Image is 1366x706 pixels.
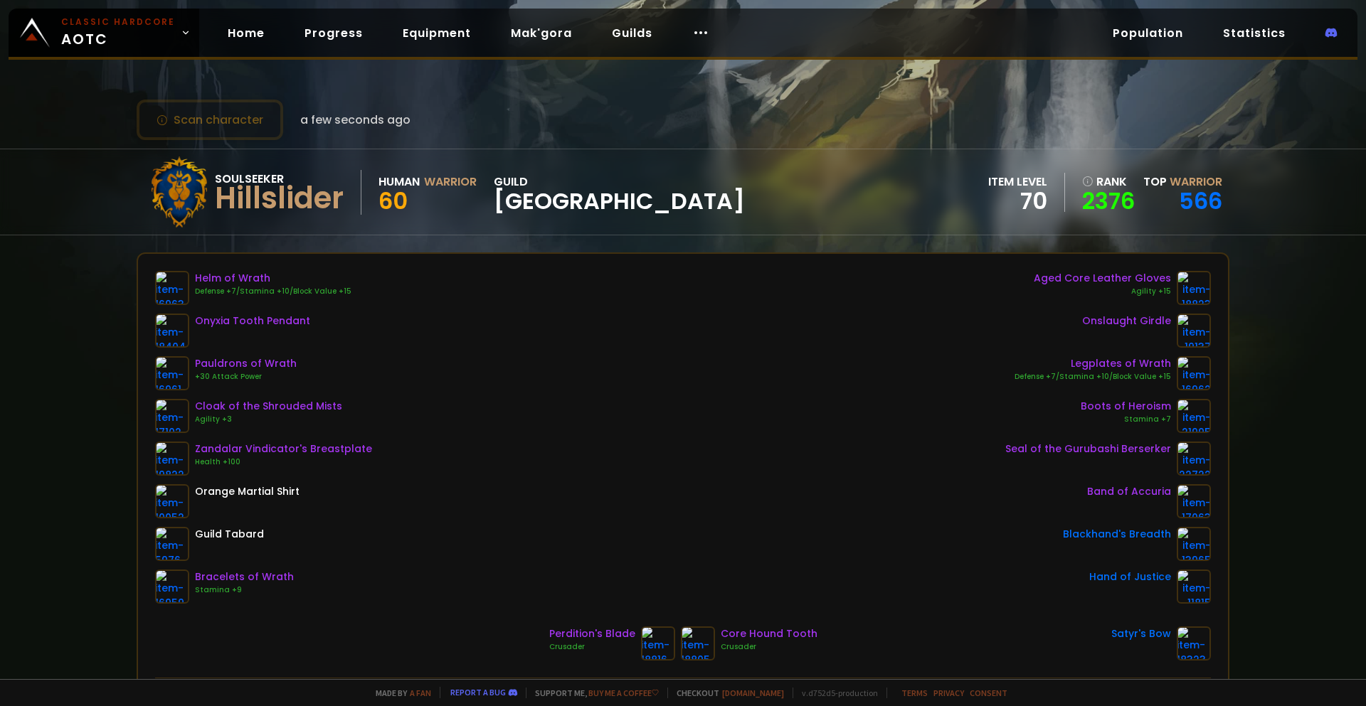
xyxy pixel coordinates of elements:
span: AOTC [61,16,175,50]
a: Terms [901,688,928,698]
div: Stamina +7 [1081,414,1171,425]
a: Mak'gora [499,18,583,48]
div: Helm of Wrath [195,271,351,286]
div: guild [494,173,745,212]
button: Scan character [137,100,283,140]
div: Onslaught Girdle [1082,314,1171,328]
div: Zandalar Vindicator's Breastplate [195,442,372,456]
a: [DOMAIN_NAME] [722,688,784,698]
img: item-11815 [1177,569,1211,604]
div: Human [378,173,420,191]
a: 2376 [1082,191,1135,212]
div: Orange Martial Shirt [195,484,300,499]
div: Agility +3 [195,414,342,425]
div: Top [1143,173,1222,191]
img: item-18823 [1177,271,1211,305]
img: item-18805 [681,626,715,660]
small: Classic Hardcore [61,16,175,28]
div: Perdition's Blade [549,626,635,641]
span: a few seconds ago [300,111,411,129]
img: item-16962 [1177,356,1211,390]
span: Warrior [1170,173,1222,190]
a: Guilds [600,18,664,48]
a: Privacy [933,688,964,698]
div: Seal of the Gurubashi Berserker [1005,442,1171,456]
div: Agility +15 [1034,286,1171,297]
img: item-21995 [1177,399,1211,433]
div: Band of Accuria [1087,484,1171,499]
a: a fan [410,688,431,698]
a: Report a bug [450,687,506,697]
div: Legplates of Wrath [1015,356,1171,371]
span: Checkout [667,688,784,698]
img: item-16959 [155,569,189,604]
img: item-16963 [155,271,189,305]
a: Statistics [1212,18,1297,48]
div: Satyr's Bow [1111,626,1171,641]
div: Pauldrons of Wrath [195,356,297,371]
div: Hillslider [215,188,344,209]
div: Crusader [721,641,817,653]
a: Population [1101,18,1195,48]
img: item-19137 [1177,314,1211,348]
a: Home [216,18,276,48]
div: Aged Core Leather Gloves [1034,271,1171,286]
div: rank [1082,173,1135,191]
a: Equipment [391,18,482,48]
img: item-5976 [155,527,189,561]
div: item level [988,173,1047,191]
div: Crusader [549,641,635,653]
div: Cloak of the Shrouded Mists [195,399,342,414]
div: Health +100 [195,456,372,468]
div: Soulseeker [215,170,344,188]
div: Defense +7/Stamina +10/Block Value +15 [195,286,351,297]
img: item-18816 [641,626,675,660]
img: item-17063 [1177,484,1211,518]
div: Core Hound Tooth [721,626,817,641]
img: item-17102 [155,399,189,433]
div: Warrior [424,173,477,191]
a: Consent [970,688,1007,698]
div: Boots of Heroism [1081,399,1171,414]
div: Onyxia Tooth Pendant [195,314,310,328]
img: item-10052 [155,484,189,518]
img: item-22722 [1177,442,1211,476]
img: item-13965 [1177,527,1211,561]
a: Classic HardcoreAOTC [9,9,199,57]
a: Buy me a coffee [588,688,659,698]
div: Blackhand's Breadth [1063,527,1171,542]
img: item-18404 [155,314,189,348]
img: item-18323 [1177,626,1211,660]
a: 566 [1179,185,1222,217]
span: 60 [378,185,408,217]
span: Support me, [526,688,659,698]
div: 70 [988,191,1047,212]
div: Stamina +9 [195,584,294,596]
div: Bracelets of Wrath [195,569,294,584]
div: +30 Attack Power [195,371,297,383]
img: item-16961 [155,356,189,390]
div: Guild Tabard [195,527,264,542]
img: item-19822 [155,442,189,476]
span: [GEOGRAPHIC_DATA] [494,191,745,212]
span: Made by [367,688,431,698]
span: v. d752d5 - production [793,688,878,698]
a: Progress [293,18,374,48]
div: Hand of Justice [1089,569,1171,584]
div: Defense +7/Stamina +10/Block Value +15 [1015,371,1171,383]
